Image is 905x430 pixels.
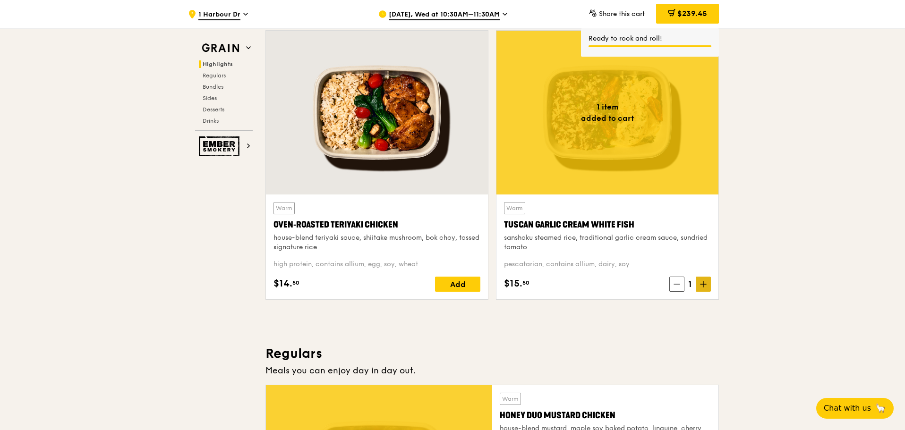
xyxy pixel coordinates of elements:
[500,409,711,422] div: Honey Duo Mustard Chicken
[199,136,242,156] img: Ember Smokery web logo
[273,260,480,269] div: high protein, contains allium, egg, soy, wheat
[500,393,521,405] div: Warm
[273,218,480,231] div: Oven‑Roasted Teriyaki Chicken
[203,106,224,113] span: Desserts
[203,84,223,90] span: Bundles
[875,403,886,414] span: 🦙
[203,95,217,101] span: Sides
[203,72,226,79] span: Regulars
[599,10,645,18] span: Share this cart
[816,398,894,419] button: Chat with us🦙
[203,118,219,124] span: Drinks
[199,40,242,57] img: Grain web logo
[389,10,500,20] span: [DATE], Wed at 10:30AM–11:30AM
[273,277,292,291] span: $14.
[522,279,529,287] span: 50
[203,61,233,67] span: Highlights
[824,403,871,414] span: Chat with us
[504,277,522,291] span: $15.
[273,233,480,252] div: house-blend teriyaki sauce, shiitake mushroom, bok choy, tossed signature rice
[273,202,295,214] div: Warm
[504,233,711,252] div: sanshoku steamed rice, traditional garlic cream sauce, sundried tomato
[292,279,299,287] span: 50
[435,277,480,292] div: Add
[677,9,707,18] span: $239.45
[265,364,719,377] div: Meals you can enjoy day in day out.
[589,34,711,43] div: Ready to rock and roll!
[198,10,240,20] span: 1 Harbour Dr
[684,278,696,291] span: 1
[265,345,719,362] h3: Regulars
[504,202,525,214] div: Warm
[504,218,711,231] div: Tuscan Garlic Cream White Fish
[504,260,711,269] div: pescatarian, contains allium, dairy, soy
